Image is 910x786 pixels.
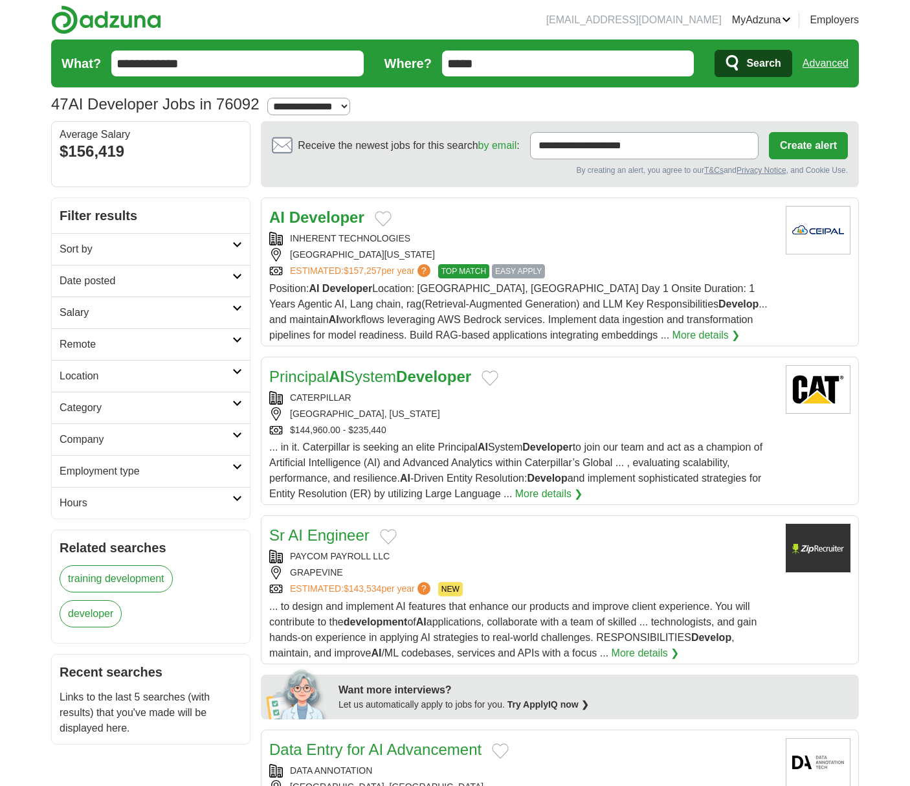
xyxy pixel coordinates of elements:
h2: Category [60,400,232,416]
strong: development [344,616,408,627]
span: TOP MATCH [438,264,489,278]
div: PAYCOM PAYROLL LLC [269,550,775,563]
h2: Location [60,368,232,384]
a: Privacy Notice [737,166,786,175]
div: Let us automatically apply to jobs for you. [338,698,851,712]
a: MyAdzuna [732,12,792,28]
p: Links to the last 5 searches (with results) that you've made will be displayed here. [60,690,242,736]
h2: Salary [60,305,232,320]
strong: AI [329,368,344,385]
a: ESTIMATED:$157,257per year? [290,264,433,278]
a: ESTIMATED:$143,534per year? [290,582,433,596]
label: What? [61,54,101,73]
button: Create alert [769,132,848,159]
strong: AI [478,442,488,453]
button: Search [715,50,792,77]
a: Employers [810,12,859,28]
button: Add to favorite jobs [375,211,392,227]
strong: Develop [691,632,731,643]
a: training development [60,565,173,592]
strong: AI [309,283,319,294]
h2: Date posted [60,273,232,289]
a: Category [52,392,250,423]
span: ? [417,582,430,595]
strong: AI [400,473,410,484]
a: by email [478,140,517,151]
a: Remote [52,328,250,360]
strong: AI [416,616,427,627]
button: Add to favorite jobs [380,529,397,545]
img: Adzuna logo [51,5,161,34]
div: DATA ANNOTATION [269,764,775,778]
a: Salary [52,297,250,328]
div: [GEOGRAPHIC_DATA], [US_STATE] [269,407,775,421]
button: Add to favorite jobs [482,370,498,386]
span: ... in it. Caterpillar is seeking an elite Principal System to join our team and act as a champio... [269,442,762,499]
a: More details ❯ [672,328,740,343]
div: [GEOGRAPHIC_DATA][US_STATE] [269,248,775,262]
a: Advanced [803,51,849,76]
strong: AI [371,647,381,658]
a: PrincipalAISystemDeveloper [269,368,471,385]
div: $144,960.00 - $235,440 [269,423,775,437]
span: ... to design and implement AI features that enhance our products and improve client experience. ... [269,601,757,658]
h2: Remote [60,337,232,352]
h1: AI Developer Jobs in 76092 [51,95,260,113]
a: CATERPILLAR [290,392,351,403]
strong: Developer [289,208,364,226]
span: EASY APPLY [492,264,545,278]
strong: AI [269,208,285,226]
span: Search [746,51,781,76]
h2: Employment type [60,464,232,479]
strong: Develop [718,298,759,309]
div: Average Salary [60,129,242,140]
span: ? [417,264,430,277]
a: Location [52,360,250,392]
h2: Filter results [52,198,250,233]
div: INHERENT TECHNOLOGIES [269,232,775,245]
h2: Company [60,432,232,447]
a: Date posted [52,265,250,297]
h2: Sort by [60,241,232,257]
a: T&Cs [704,166,724,175]
strong: Develop [527,473,567,484]
strong: AI [329,314,339,325]
span: $143,534 [344,583,381,594]
img: Company logo [786,206,850,254]
span: NEW [438,582,463,596]
a: Hours [52,487,250,519]
span: Receive the newest jobs for this search : [298,138,519,153]
div: Want more interviews? [338,682,851,698]
a: More details ❯ [612,646,680,661]
div: $156,419 [60,140,242,163]
span: 47 [51,93,69,116]
h2: Related searches [60,538,242,557]
span: $157,257 [344,265,381,276]
a: Employment type [52,455,250,487]
li: [EMAIL_ADDRESS][DOMAIN_NAME] [546,12,722,28]
img: Caterpillar logo [786,365,850,414]
a: AI Developer [269,208,364,226]
img: Company logo [786,524,850,572]
button: Add to favorite jobs [492,743,509,759]
div: GRAPEVINE [269,566,775,579]
span: Position: Location: [GEOGRAPHIC_DATA], [GEOGRAPHIC_DATA] Day 1 Onsite Duration: 1 Years Agentic A... [269,283,768,341]
a: Company [52,423,250,455]
a: More details ❯ [515,486,583,502]
strong: Developer [522,442,572,453]
a: developer [60,600,122,627]
h2: Recent searches [60,662,242,682]
a: Sr AI Engineer [269,526,370,544]
strong: Developer [396,368,471,385]
h2: Hours [60,495,232,511]
div: By creating an alert, you agree to our and , and Cookie Use. [272,164,848,176]
a: Data Entry for AI Advancement [269,741,482,758]
a: Sort by [52,233,250,265]
strong: Developer [322,283,372,294]
img: apply-iq-scientist.png [266,668,329,719]
a: Try ApplyIQ now ❯ [507,699,589,710]
label: Where? [384,54,432,73]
